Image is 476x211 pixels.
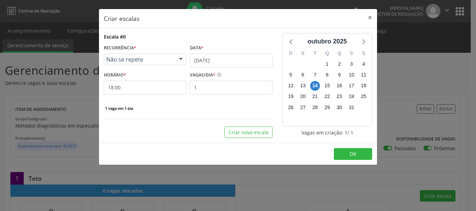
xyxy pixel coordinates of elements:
[322,59,332,69] span: quarta-feira, 1 de outubro de 2025
[310,103,320,112] span: terça-feira, 28 de outubro de 2025
[334,148,372,160] button: OK
[347,59,356,69] span: sexta-feira, 3 de outubro de 2025
[359,59,369,69] span: sábado, 4 de outubro de 2025
[363,9,377,26] button: Close
[358,48,370,59] div: S
[333,48,345,59] div: Q
[347,92,356,102] span: sexta-feira, 24 de outubro de 2025
[282,129,372,136] div: Vagas em criação: 1
[106,56,172,63] span: Não se repete
[305,37,350,46] div: outubro 2025
[359,92,369,102] span: sábado, 25 de outubro de 2025
[190,54,272,67] input: Selecione uma data
[104,14,139,23] h5: Criar escalas
[347,81,356,91] span: sexta-feira, 17 de outubro de 2025
[322,81,332,91] span: quarta-feira, 15 de outubro de 2025
[298,81,308,91] span: segunda-feira, 13 de outubro de 2025
[286,103,295,112] span: domingo, 26 de outubro de 2025
[104,81,186,95] input: 00:00
[350,151,356,157] span: OK
[286,81,295,91] span: domingo, 12 de outubro de 2025
[335,59,344,69] span: quinta-feira, 2 de outubro de 2025
[322,70,332,80] span: quarta-feira, 8 de outubro de 2025
[104,43,136,54] label: RECORRÊNCIA
[298,92,308,102] span: segunda-feira, 20 de outubro de 2025
[190,70,215,81] label: VAGAS/DIA
[321,48,333,59] div: Q
[335,103,344,112] span: quinta-feira, 30 de outubro de 2025
[347,70,356,80] span: sexta-feira, 10 de outubro de 2025
[359,70,369,80] span: sábado, 11 de outubro de 2025
[347,129,353,136] span: / 1
[345,48,358,59] div: S
[322,92,332,102] span: quarta-feira, 22 de outubro de 2025
[335,81,344,91] span: quinta-feira, 16 de outubro de 2025
[298,103,308,112] span: segunda-feira, 27 de outubro de 2025
[310,92,320,102] span: terça-feira, 21 de outubro de 2025
[215,70,222,77] ion-icon: help circle outline
[297,48,309,59] div: S
[104,106,135,111] span: 1 vaga em 1 dia
[359,81,369,91] span: sábado, 18 de outubro de 2025
[104,70,126,81] label: HORÁRIO
[335,92,344,102] span: quinta-feira, 23 de outubro de 2025
[298,70,308,80] span: segunda-feira, 6 de outubro de 2025
[310,81,320,91] span: terça-feira, 14 de outubro de 2025
[286,70,295,80] span: domingo, 5 de outubro de 2025
[310,70,320,80] span: terça-feira, 7 de outubro de 2025
[335,70,344,80] span: quinta-feira, 9 de outubro de 2025
[224,127,272,138] button: Criar nova escala
[285,48,297,59] div: D
[190,43,204,54] label: Data
[322,103,332,112] span: quarta-feira, 29 de outubro de 2025
[104,33,126,40] div: Escala #0
[286,92,295,102] span: domingo, 19 de outubro de 2025
[347,103,356,112] span: sexta-feira, 31 de outubro de 2025
[309,48,321,59] div: T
